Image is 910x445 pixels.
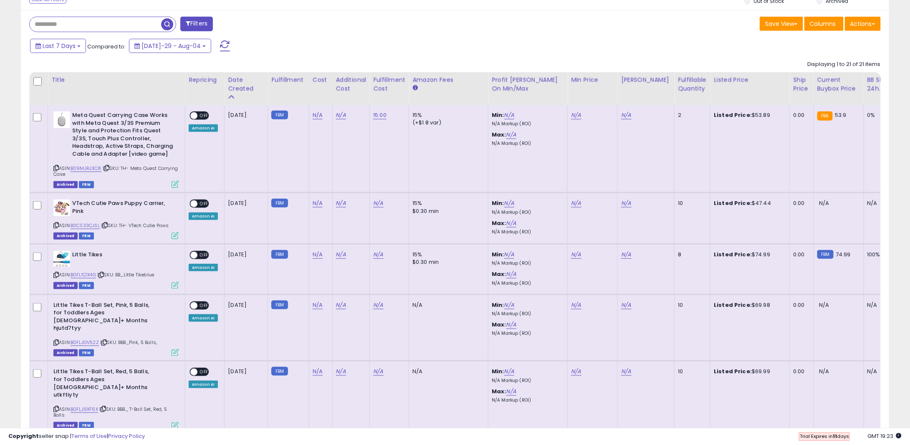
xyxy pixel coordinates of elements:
[53,282,78,289] span: Listings that have been deleted from Seller Central
[53,251,70,267] img: 41AJb4hr0SL._SL40_.jpg
[810,20,836,28] span: Columns
[504,111,514,119] a: N/A
[97,271,154,278] span: | SKU: BB_Little Tikeblue
[800,433,849,440] span: Trial Expires in days
[373,367,383,376] a: N/A
[373,250,383,259] a: N/A
[621,76,671,84] div: [PERSON_NAME]
[336,301,346,309] a: N/A
[714,250,752,258] b: Listed Price:
[492,367,504,375] b: Min:
[621,199,631,207] a: N/A
[271,111,288,119] small: FBM
[571,76,614,84] div: Min Price
[189,124,218,132] div: Amazon AI
[714,111,783,119] div: $53.89
[492,210,561,215] p: N/A Markup (ROI)
[30,39,86,53] button: Last 7 Days
[53,200,179,238] div: ASIN:
[867,251,895,258] div: 100%
[506,219,516,228] a: N/A
[228,76,264,93] div: Date Created
[492,331,561,336] p: N/A Markup (ROI)
[867,76,898,93] div: BB Share 24h.
[228,200,261,207] div: [DATE]
[71,165,101,172] a: B09MJRJ3C8
[817,76,860,93] div: Current Buybox Price
[412,207,482,215] div: $0.30 min
[313,111,323,119] a: N/A
[412,251,482,258] div: 15%
[714,76,786,84] div: Listed Price
[714,251,783,258] div: $74.99
[833,433,837,440] b: 11
[621,111,631,119] a: N/A
[313,199,323,207] a: N/A
[492,378,561,384] p: N/A Markup (ROI)
[492,311,561,317] p: N/A Markup (ROI)
[819,367,829,375] span: N/A
[867,200,895,207] div: N/A
[571,199,581,207] a: N/A
[336,250,346,259] a: N/A
[506,131,516,139] a: N/A
[228,368,261,375] div: [DATE]
[71,339,99,346] a: B0FLJGV52Z
[313,301,323,309] a: N/A
[793,200,807,207] div: 0.00
[87,43,126,51] span: Compared to:
[571,250,581,259] a: N/A
[760,17,803,31] button: Save View
[271,367,288,376] small: FBM
[817,250,834,259] small: FBM
[412,301,482,309] div: N/A
[488,72,568,105] th: The percentage added to the cost of goods (COGS) that forms the calculator for Min & Max prices.
[492,141,561,147] p: N/A Markup (ROI)
[492,397,561,403] p: N/A Markup (ROI)
[793,368,807,375] div: 0.00
[678,76,707,93] div: Fulfillable Quantity
[492,301,504,309] b: Min:
[189,314,218,322] div: Amazon AI
[43,42,76,50] span: Last 7 Days
[571,301,581,309] a: N/A
[678,368,704,375] div: 10
[197,112,211,119] span: OFF
[504,199,514,207] a: N/A
[492,229,561,235] p: N/A Markup (ROI)
[506,387,516,396] a: N/A
[271,76,305,84] div: Fulfillment
[100,339,157,346] span: | SKU: BBB_Pink, 5 Balls,
[678,251,704,258] div: 8
[793,76,810,93] div: Ship Price
[189,76,221,84] div: Repricing
[492,131,506,139] b: Max:
[714,367,752,375] b: Listed Price:
[189,264,218,271] div: Amazon AI
[804,17,844,31] button: Columns
[808,61,881,68] div: Displaying 1 to 21 of 21 items
[412,76,485,84] div: Amazon Fees
[836,250,851,258] span: 74.99
[79,349,94,357] span: FBM
[79,233,94,240] span: FBM
[492,76,564,93] div: Profit [PERSON_NAME] on Min/Max
[714,111,752,119] b: Listed Price:
[336,76,367,93] div: Additional Cost
[71,222,100,229] a: B0CS33CJSL
[373,76,405,93] div: Fulfillment Cost
[678,111,704,119] div: 2
[53,406,167,418] span: | SKU: BBB_ T-Ball Set, Red, 5 Balls
[53,251,179,288] div: ASIN:
[53,165,178,177] span: | SKU: TH- Meta Quest Carrying Case
[793,111,807,119] div: 0.00
[412,368,482,375] div: N/A
[678,301,704,309] div: 10
[228,251,261,258] div: [DATE]
[492,321,506,329] b: Max:
[678,200,704,207] div: 10
[8,432,39,440] strong: Copyright
[412,111,482,119] div: 15%
[51,76,182,84] div: Title
[819,301,829,309] span: N/A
